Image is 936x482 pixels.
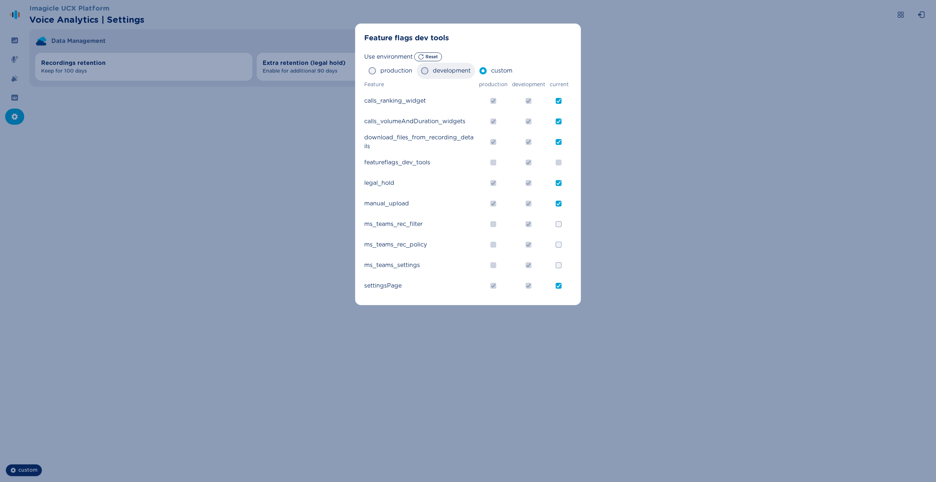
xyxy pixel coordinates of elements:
span: calls_volumeAndDuration_widgets [364,118,465,124]
div: Feature [364,81,475,88]
div: production [479,81,508,88]
span: Use environment [364,52,413,61]
span: production [380,66,412,75]
span: custom [491,66,512,75]
span: ms_teams_settings [364,262,420,268]
div: current [550,81,572,88]
span: legal_hold [364,180,394,186]
span: calls_ranking_widget [364,98,426,104]
span: settingsPage [364,283,402,289]
span: development [433,66,471,75]
span: ms_teams_rec_filter [364,221,423,227]
span: ms_teams_rec_policy [364,242,427,248]
span: featureflags_dev_tools [364,160,430,165]
header: Feature flags dev tools [364,33,572,44]
span: manual_upload [364,201,409,207]
div: development [512,81,545,88]
span: download_files_from_recording_details [364,135,474,149]
button: Reset [414,52,442,61]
